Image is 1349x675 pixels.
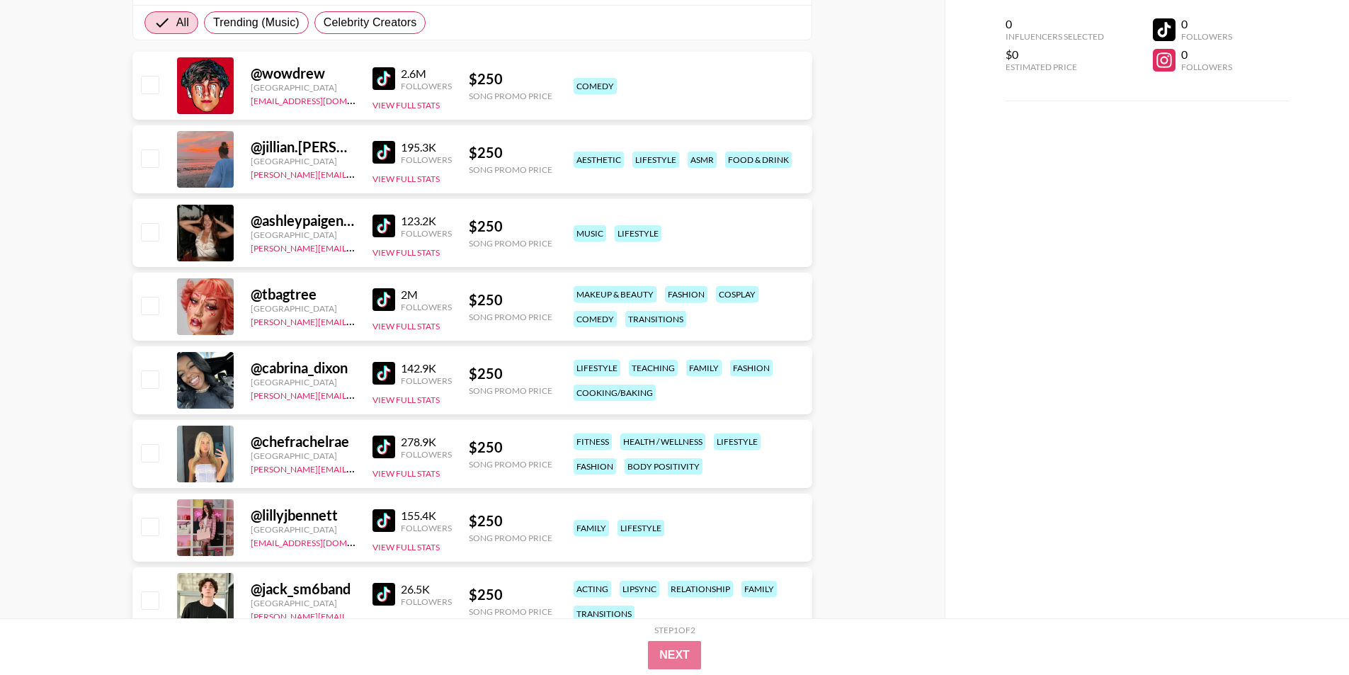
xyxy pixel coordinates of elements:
div: music [574,225,606,242]
div: [GEOGRAPHIC_DATA] [251,377,355,387]
div: lifestyle [632,152,679,168]
div: acting [574,581,611,597]
div: teaching [629,360,678,376]
div: Followers [401,449,452,460]
div: 278.9K [401,435,452,449]
div: Step 1 of 2 [654,625,695,635]
div: $ 250 [469,586,552,603]
div: [GEOGRAPHIC_DATA] [251,82,355,93]
div: cosplay [716,286,758,302]
div: makeup & beauty [574,286,656,302]
div: family [686,360,722,376]
div: $0 [1006,47,1104,62]
img: TikTok [372,67,395,90]
button: View Full Stats [372,395,440,405]
a: [PERSON_NAME][EMAIL_ADDRESS][DOMAIN_NAME] [251,314,460,327]
div: cooking/baking [574,385,656,401]
div: [GEOGRAPHIC_DATA] [251,524,355,535]
div: @ cabrina_dixon [251,359,355,377]
div: body positivity [625,458,702,475]
div: fashion [665,286,707,302]
div: Followers [401,154,452,165]
div: $ 250 [469,217,552,235]
img: TikTok [372,215,395,237]
div: @ lillyjbennett [251,506,355,524]
div: 0 [1181,47,1232,62]
div: family [741,581,777,597]
button: View Full Stats [372,321,440,331]
button: View Full Stats [372,174,440,184]
div: Song Promo Price [469,385,552,396]
div: comedy [574,78,617,94]
div: fashion [730,360,773,376]
a: [PERSON_NAME][EMAIL_ADDRESS][PERSON_NAME][DOMAIN_NAME] [251,461,528,475]
a: [PERSON_NAME][EMAIL_ADDRESS][PERSON_NAME][DOMAIN_NAME] [251,387,528,401]
div: 155.4K [401,509,452,523]
div: health / wellness [620,433,705,450]
img: TikTok [372,141,395,164]
a: [PERSON_NAME][EMAIL_ADDRESS][DOMAIN_NAME] [251,608,460,622]
div: aesthetic [574,152,624,168]
a: [PERSON_NAME][EMAIL_ADDRESS][DOMAIN_NAME] [251,240,460,254]
span: All [176,14,189,31]
div: @ chefrachelrae [251,433,355,450]
div: 2M [401,288,452,302]
div: Followers [1181,31,1232,42]
div: Followers [1181,62,1232,72]
div: Followers [401,302,452,312]
iframe: Drift Widget Chat Controller [1278,604,1332,658]
div: [GEOGRAPHIC_DATA] [251,303,355,314]
img: TikTok [372,509,395,532]
span: Trending (Music) [213,14,300,31]
div: $ 250 [469,70,552,88]
button: View Full Stats [372,247,440,258]
div: Followers [401,523,452,533]
button: View Full Stats [372,100,440,110]
div: $ 250 [469,512,552,530]
div: fashion [574,458,616,475]
div: Song Promo Price [469,164,552,175]
div: fitness [574,433,612,450]
div: @ tbagtree [251,285,355,303]
div: comedy [574,311,617,327]
div: @ ashleypaigenicholson [251,212,355,229]
div: $ 250 [469,438,552,456]
button: View Full Stats [372,542,440,552]
div: $ 250 [469,144,552,161]
div: Song Promo Price [469,533,552,543]
img: TikTok [372,436,395,458]
div: 26.5K [401,582,452,596]
div: 0 [1006,17,1104,31]
div: Followers [401,228,452,239]
div: Song Promo Price [469,238,552,249]
div: asmr [688,152,717,168]
a: [PERSON_NAME][EMAIL_ADDRESS][PERSON_NAME][DOMAIN_NAME] [251,166,528,180]
div: @ wowdrew [251,64,355,82]
div: transitions [625,311,686,327]
div: @ jack_sm6band [251,580,355,598]
div: 2.6M [401,67,452,81]
div: Followers [401,81,452,91]
img: TikTok [372,288,395,311]
div: Estimated Price [1006,62,1104,72]
div: $ 250 [469,365,552,382]
div: lifestyle [574,360,620,376]
div: lifestyle [714,433,761,450]
span: Celebrity Creators [324,14,417,31]
div: 195.3K [401,140,452,154]
div: @ jillian.[PERSON_NAME] [251,138,355,156]
div: lifestyle [617,520,664,536]
div: Followers [401,375,452,386]
button: Next [648,641,701,669]
div: [GEOGRAPHIC_DATA] [251,156,355,166]
div: [GEOGRAPHIC_DATA] [251,450,355,461]
a: [EMAIL_ADDRESS][DOMAIN_NAME] [251,93,393,106]
a: [EMAIL_ADDRESS][DOMAIN_NAME] [251,535,393,548]
div: Song Promo Price [469,312,552,322]
div: Song Promo Price [469,459,552,470]
div: 123.2K [401,214,452,228]
div: Influencers Selected [1006,31,1104,42]
div: family [574,520,609,536]
div: relationship [668,581,733,597]
div: lifestyle [615,225,661,242]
